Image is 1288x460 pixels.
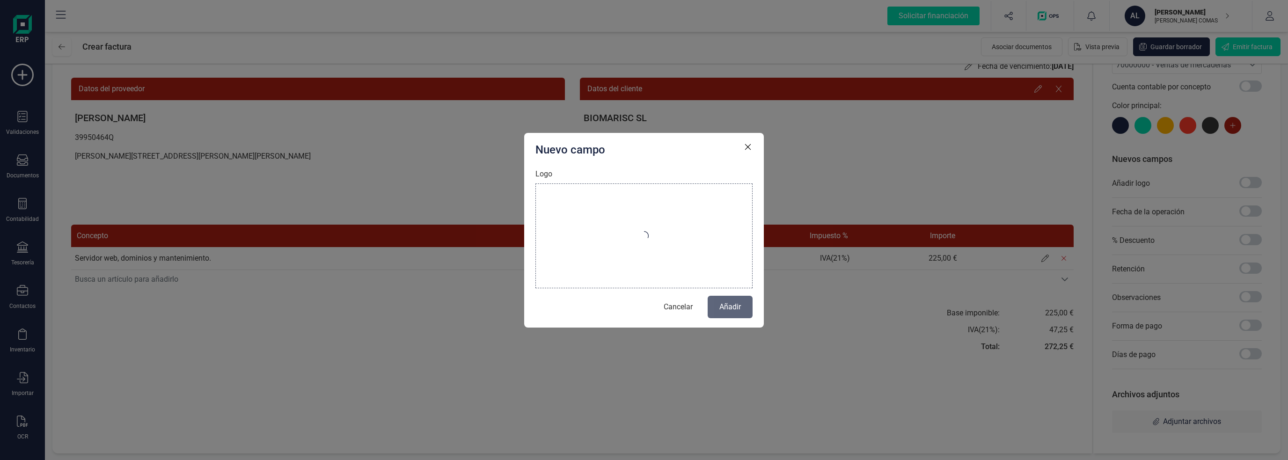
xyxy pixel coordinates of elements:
[708,296,753,318] button: Añadir
[535,142,605,157] p: Nuevo campo
[719,301,741,313] span: Añadir
[654,296,702,318] button: Cancelar
[664,301,693,313] span: Cancelar
[535,168,552,180] label: Logo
